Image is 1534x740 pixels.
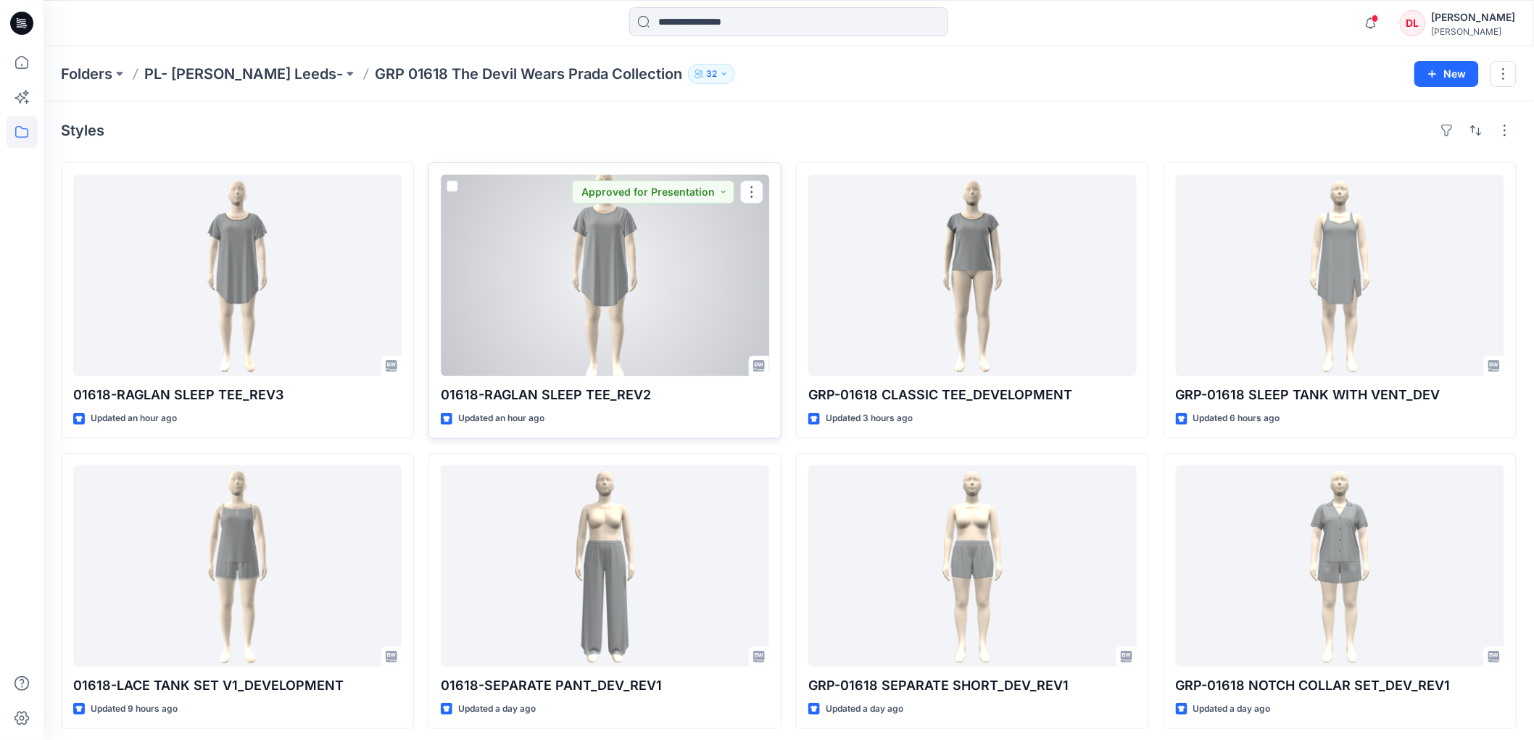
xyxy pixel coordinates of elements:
p: 01618-SEPARATE PANT_DEV_REV1 [441,675,769,696]
a: GRP-01618 SLEEP TANK WITH VENT_DEV [1176,175,1504,376]
p: Updated 9 hours ago [91,702,178,717]
a: 01618-SEPARATE PANT_DEV_REV1 [441,465,769,667]
p: GRP-01618 SLEEP TANK WITH VENT_DEV [1176,385,1504,405]
button: 32 [688,64,735,84]
a: GRP-01618 CLASSIC TEE_DEVELOPMENT [808,175,1137,376]
p: 01618-LACE TANK SET V1_DEVELOPMENT [73,675,402,696]
p: Updated a day ago [1193,702,1271,717]
p: GRP-01618 SEPARATE SHORT_DEV_REV1 [808,675,1137,696]
p: Updated an hour ago [458,411,544,426]
p: GRP 01618 The Devil Wears Prada Collection [375,64,682,84]
div: DL [1400,10,1426,36]
a: 01618-LACE TANK SET V1_DEVELOPMENT [73,465,402,667]
p: Updated 6 hours ago [1193,411,1280,426]
a: 01618-RAGLAN SLEEP TEE_REV2 [441,175,769,376]
h4: Styles [61,122,104,139]
p: 01618-RAGLAN SLEEP TEE_REV3 [73,385,402,405]
p: 01618-RAGLAN SLEEP TEE_REV2 [441,385,769,405]
a: PL- [PERSON_NAME] Leeds- [144,64,343,84]
div: [PERSON_NAME] [1432,26,1516,37]
a: 01618-RAGLAN SLEEP TEE_REV3 [73,175,402,376]
a: GRP-01618 NOTCH COLLAR SET_DEV_REV1 [1176,465,1504,667]
p: Updated an hour ago [91,411,177,426]
a: Folders [61,64,112,84]
p: GRP-01618 NOTCH COLLAR SET_DEV_REV1 [1176,675,1504,696]
div: [PERSON_NAME] [1432,9,1516,26]
p: 32 [706,66,717,82]
button: New [1414,61,1479,87]
a: GRP-01618 SEPARATE SHORT_DEV_REV1 [808,465,1137,667]
p: Updated a day ago [458,702,536,717]
p: Updated 3 hours ago [826,411,913,426]
p: GRP-01618 CLASSIC TEE_DEVELOPMENT [808,385,1137,405]
p: Updated a day ago [826,702,903,717]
